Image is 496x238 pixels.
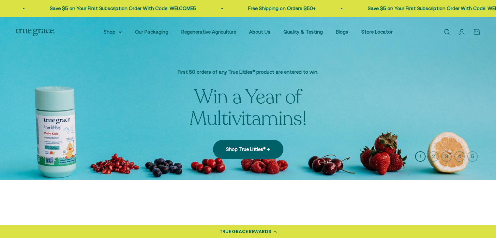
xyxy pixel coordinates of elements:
a: Our Packaging [135,29,168,35]
button: 2 [428,151,439,162]
a: Free Shipping on Orders $50+ [248,6,315,11]
a: Quality & Testing [283,29,323,35]
button: 1 [415,151,426,162]
a: Shop True Littles® → [213,140,283,159]
a: Blogs [336,29,348,35]
div: TRUE GRACE REWARDS [219,228,271,235]
p: Save $5 on Your First Subscription Order With Code: WELCOME5 [49,5,195,12]
split-lines: Win a Year of Multivitamins! [189,84,307,132]
a: Regenerative Agriculture [181,29,236,35]
button: 4 [454,151,465,162]
button: 5 [467,151,478,162]
summary: Shop [104,28,122,36]
p: First 50 orders of any True Littles® product are entered to win. [141,68,356,76]
a: Store Locator [361,29,393,35]
button: 3 [441,151,452,162]
a: About Us [249,29,270,35]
